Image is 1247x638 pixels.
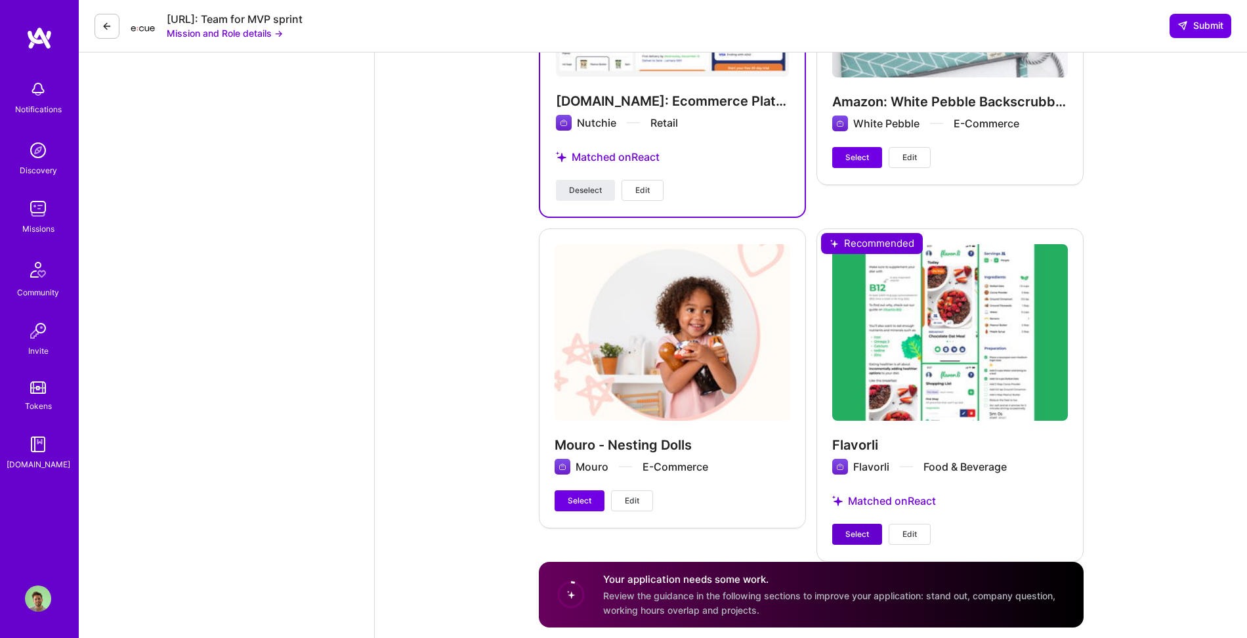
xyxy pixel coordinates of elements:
[102,21,112,32] i: icon LeftArrowDark
[25,585,51,612] img: User Avatar
[25,318,51,344] img: Invite
[22,585,54,612] a: User Avatar
[25,76,51,102] img: bell
[22,222,54,236] div: Missions
[603,573,1068,587] h4: Your application needs some work.
[25,431,51,457] img: guide book
[1177,20,1188,31] i: icon SendLight
[167,26,283,40] button: Mission and Role details →
[25,137,51,163] img: discovery
[20,163,57,177] div: Discovery
[902,152,917,163] span: Edit
[889,147,931,168] button: Edit
[627,122,640,123] img: divider
[25,196,51,222] img: teamwork
[25,399,52,413] div: Tokens
[845,152,869,163] span: Select
[17,286,59,299] div: Community
[7,457,70,471] div: [DOMAIN_NAME]
[603,591,1055,616] span: Review the guidance in the following sections to improve your application: stand out, company que...
[22,254,54,286] img: Community
[577,116,678,130] div: Nutchie Retail
[569,184,602,196] span: Deselect
[635,184,650,196] span: Edit
[1177,19,1223,32] span: Submit
[611,490,653,511] button: Edit
[556,135,789,180] div: Matched on React
[167,12,303,26] div: [URL]: Team for MVP sprint
[902,528,917,540] span: Edit
[845,528,869,540] span: Select
[556,93,789,110] h4: [DOMAIN_NAME]: Ecommerce Platform in [GEOGRAPHIC_DATA]
[28,344,49,358] div: Invite
[556,152,566,162] i: icon StarsPurple
[30,381,46,394] img: tokens
[622,180,664,201] button: Edit
[26,26,53,50] img: logo
[556,180,615,201] button: Deselect
[130,16,156,36] img: Company Logo
[832,147,882,168] button: Select
[832,524,882,545] button: Select
[556,115,572,131] img: Company logo
[625,495,639,507] span: Edit
[15,102,62,116] div: Notifications
[1170,14,1231,37] button: Submit
[555,490,604,511] button: Select
[568,495,591,507] span: Select
[889,524,931,545] button: Edit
